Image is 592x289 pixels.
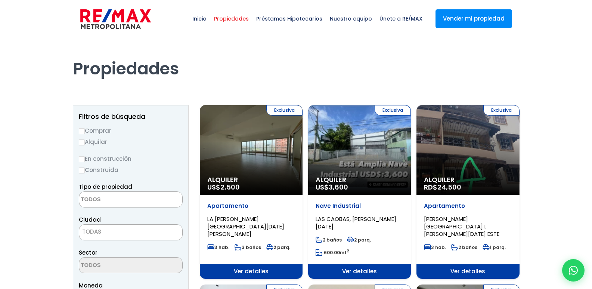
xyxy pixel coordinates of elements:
a: Exclusiva Alquiler RD$24,500 Apartamento [PERSON_NAME][GEOGRAPHIC_DATA] I, [PERSON_NAME][DATE] ES... [416,105,519,279]
span: Ver detalles [308,264,411,279]
h2: Filtros de búsqueda [79,113,183,120]
p: Nave Industrial [316,202,403,210]
span: Ver detalles [200,264,303,279]
input: Alquilar [79,139,85,145]
span: LAS CAOBAS, [PERSON_NAME][DATE] [316,215,396,230]
span: Exclusiva [483,105,520,116]
span: [PERSON_NAME][GEOGRAPHIC_DATA] I, [PERSON_NAME][DATE] ESTE [424,215,499,238]
span: Sector [79,249,97,256]
span: Ver detalles [416,264,519,279]
span: mt [316,249,349,256]
label: Alquilar [79,137,183,147]
label: Comprar [79,126,183,135]
span: 2 baños [451,244,477,250]
span: US$ [316,182,348,192]
img: remax-metropolitana-logo [80,8,151,30]
a: Vender mi propiedad [436,9,512,28]
textarea: Search [79,258,152,274]
span: TODAS [82,228,101,236]
span: Préstamos Hipotecarios [252,7,326,30]
h1: Propiedades [73,38,520,79]
span: 1 parq. [483,244,506,250]
span: Alquiler [316,176,403,184]
span: 600.00 [324,249,340,256]
span: Ciudad [79,216,101,224]
span: 2,500 [220,182,240,192]
span: Nuestro equipo [326,7,376,30]
span: 3,600 [329,182,348,192]
span: 2 baños [316,237,342,243]
span: Tipo de propiedad [79,183,132,191]
span: 3 hab. [424,244,446,250]
span: 2 parq. [347,237,371,243]
span: TODAS [79,224,183,240]
span: US$ [207,182,240,192]
span: 2 parq. [266,244,290,250]
span: LA [PERSON_NAME][GEOGRAPHIC_DATA][DATE][PERSON_NAME] [207,215,284,238]
p: Apartamento [207,202,295,210]
span: RD$ [424,182,461,192]
span: 24,500 [437,182,461,192]
textarea: Search [79,192,152,208]
input: Comprar [79,128,85,134]
span: Exclusiva [266,105,303,116]
label: En construcción [79,154,183,163]
label: Construida [79,165,183,175]
span: Inicio [189,7,210,30]
span: Únete a RE/MAX [376,7,426,30]
a: Exclusiva Alquiler US$2,500 Apartamento LA [PERSON_NAME][GEOGRAPHIC_DATA][DATE][PERSON_NAME] 3 ha... [200,105,303,279]
span: Propiedades [210,7,252,30]
span: Alquiler [424,176,512,184]
input: Construida [79,167,85,173]
a: Exclusiva Alquiler US$3,600 Nave Industrial LAS CAOBAS, [PERSON_NAME][DATE] 2 baños 2 parq. 600.0... [308,105,411,279]
span: Alquiler [207,176,295,184]
sup: 2 [347,248,349,254]
span: TODAS [79,227,182,237]
input: En construcción [79,156,85,162]
span: Exclusiva [375,105,411,116]
span: 3 hab. [207,244,229,250]
p: Apartamento [424,202,512,210]
span: 3 baños [235,244,261,250]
